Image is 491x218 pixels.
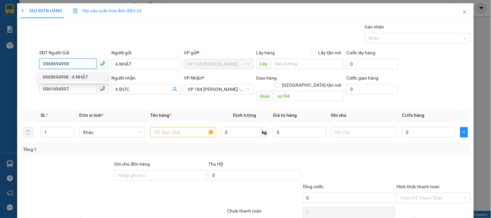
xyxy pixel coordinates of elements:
input: Ghi chú đơn hàng [115,170,207,180]
div: Tổng: 1 [23,146,190,153]
div: VP gửi [184,49,253,56]
span: SL [40,113,46,118]
label: Ghi chú đơn hàng [115,161,150,167]
span: Giao [256,91,273,101]
span: close [462,9,467,15]
button: plus [460,127,468,137]
span: Định lượng [233,113,256,118]
th: Ghi chú [329,109,399,122]
span: Lấy [256,59,271,69]
input: Cước lấy hàng [347,59,398,69]
span: Cước hàng [402,113,424,118]
span: Lấy tận nơi [316,49,344,56]
span: phone [100,61,105,66]
span: Tổng cước [303,184,324,189]
span: Giá trị hàng [273,113,297,118]
span: plus [461,130,468,135]
div: Người gửi [112,49,181,56]
span: Yêu cầu xuất hóa đơn điện tử [73,8,141,13]
div: Người nhận [112,74,181,82]
input: Dọc đường [271,59,344,69]
input: Cước giao hàng [347,84,398,94]
img: icon [73,8,78,14]
span: plus [20,8,25,13]
input: Ghi Chú [331,127,397,137]
div: SĐT Người Gửi [39,49,109,56]
label: Gán nhãn [365,24,385,29]
span: [GEOGRAPHIC_DATA] tận nơi [280,82,344,89]
label: Cước lấy hàng [347,50,376,55]
span: phone [100,86,105,91]
span: Thu Hộ [208,161,223,167]
input: VD: Bàn, Ghế [150,127,216,137]
button: delete [23,127,33,137]
span: Đơn vị tính [79,113,104,118]
input: Dọc đường [273,91,344,101]
span: VP 108 Lê Hồng Phong - Vũng Tàu [188,59,250,69]
label: Cước giao hàng [347,75,379,81]
span: Lấy hàng [256,50,275,55]
span: Tên hàng [150,113,171,118]
span: TẠO ĐƠN HÀNG [20,8,62,13]
span: Khác [83,127,141,137]
input: 0 [273,127,326,137]
span: VP 184 Nguyễn Văn Trỗi - HCM [188,84,250,94]
button: Close [456,3,474,21]
label: Hình thức thanh toán [396,184,440,189]
div: 0968694998 - A NHẬT [39,72,108,82]
span: user-add [172,87,177,92]
div: 0968694998 - A NHẬT [43,73,104,81]
span: Giao hàng [256,75,277,81]
span: VP Nhận [184,75,202,81]
span: kg [261,127,268,137]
